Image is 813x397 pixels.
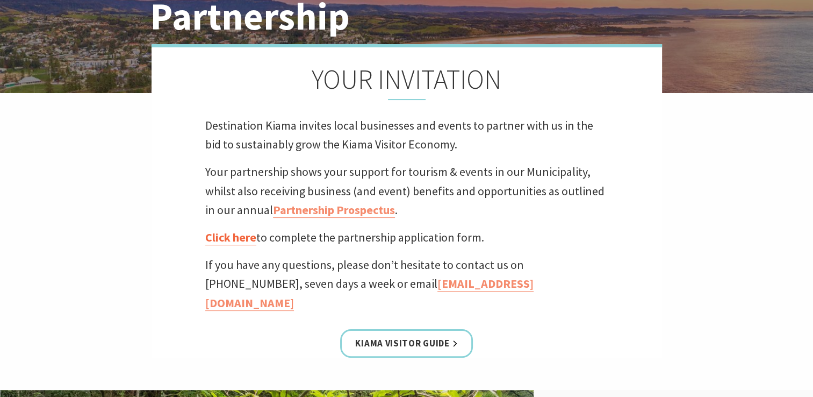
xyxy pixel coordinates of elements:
[205,230,256,245] a: Click here
[205,116,608,154] p: Destination Kiama invites local businesses and events to partner with us in the bid to sustainabl...
[273,202,395,218] a: Partnership Prospectus
[205,276,534,310] a: [EMAIL_ADDRESS][DOMAIN_NAME]
[340,329,472,358] a: Kiama Visitor Guide
[205,256,608,313] p: If you have any questions, please don’t hesitate to contact us on [PHONE_NUMBER], seven days a we...
[205,228,608,247] p: to complete the partnership application form.
[205,63,608,100] h2: YOUR INVITATION
[205,162,608,219] p: Your partnership shows your support for tourism & events in our Municipality, whilst also receivi...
